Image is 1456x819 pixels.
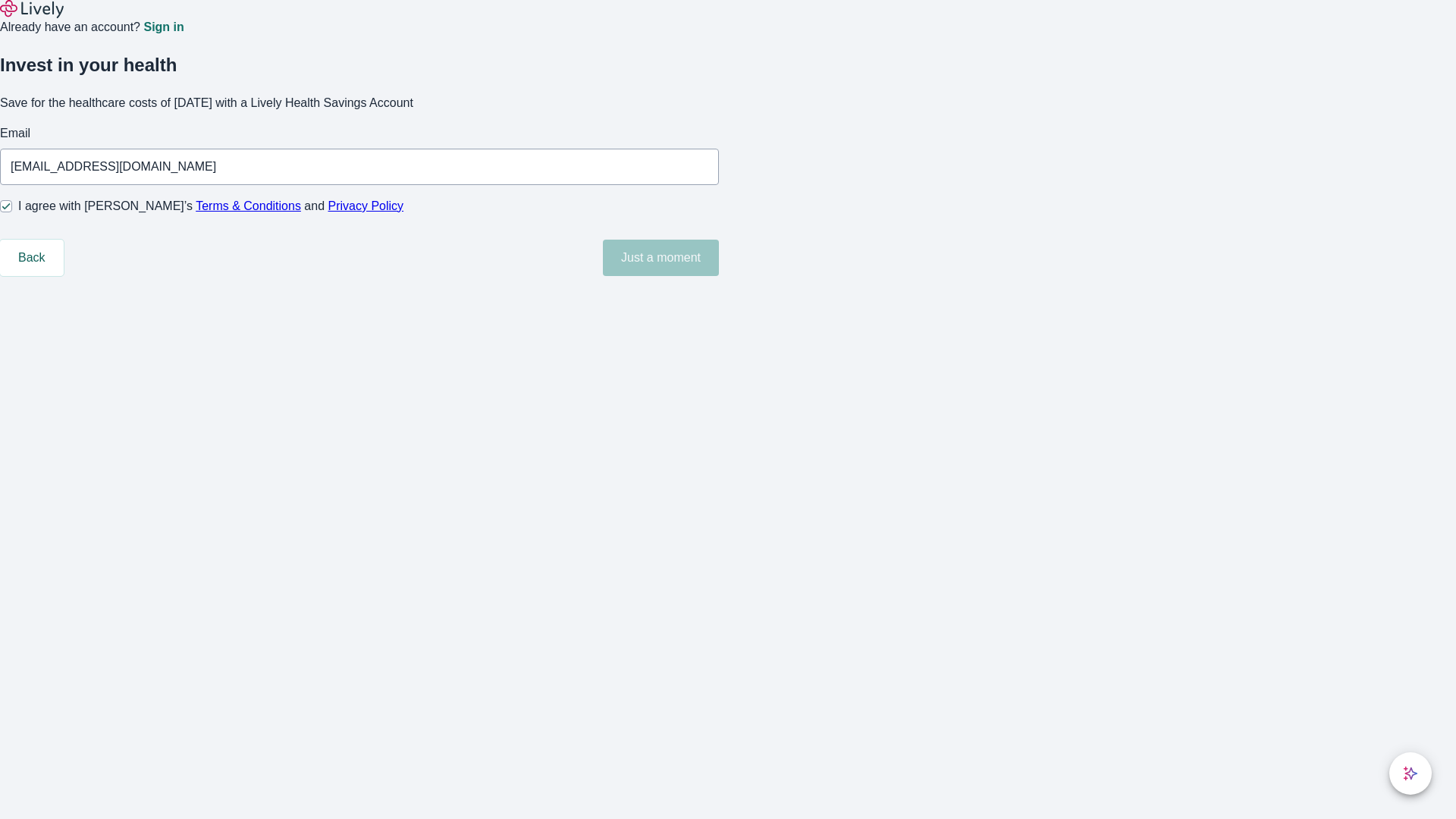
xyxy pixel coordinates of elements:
button: chat [1389,752,1432,795]
span: I agree with [PERSON_NAME]’s and [18,197,403,215]
svg: Lively AI Assistant [1403,766,1418,781]
a: Privacy Policy [328,199,404,212]
a: Sign in [143,21,184,33]
a: Terms & Conditions [196,199,301,212]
